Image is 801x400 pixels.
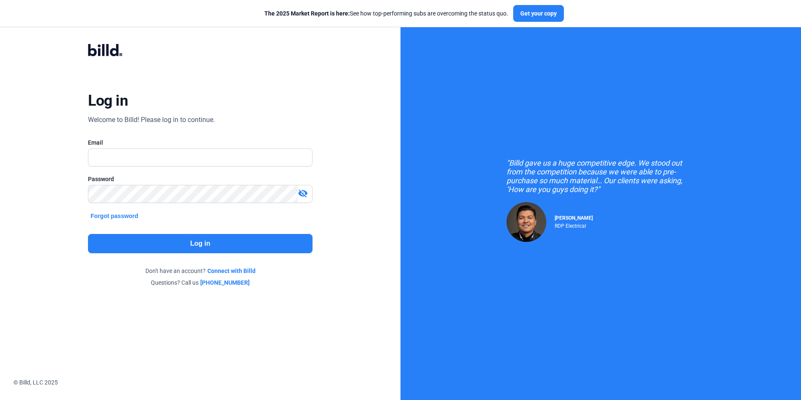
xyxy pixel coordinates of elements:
button: Get your copy [513,5,564,22]
div: Welcome to Billd! Please log in to continue. [88,115,215,125]
div: Don't have an account? [88,267,312,275]
mat-icon: visibility_off [298,188,308,198]
div: See how top-performing subs are overcoming the status quo. [264,9,508,18]
a: Connect with Billd [207,267,256,275]
div: RDP Electrical [555,221,593,229]
button: Log in [88,234,312,253]
div: Questions? Call us [88,278,312,287]
span: The 2025 Market Report is here: [264,10,350,17]
a: [PHONE_NUMBER] [200,278,250,287]
div: Log in [88,91,128,110]
div: Password [88,175,312,183]
div: "Billd gave us a huge competitive edge. We stood out from the competition because we were able to... [506,158,695,194]
img: Raul Pacheco [506,202,546,242]
span: [PERSON_NAME] [555,215,593,221]
button: Forgot password [88,211,141,221]
div: Email [88,138,312,147]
